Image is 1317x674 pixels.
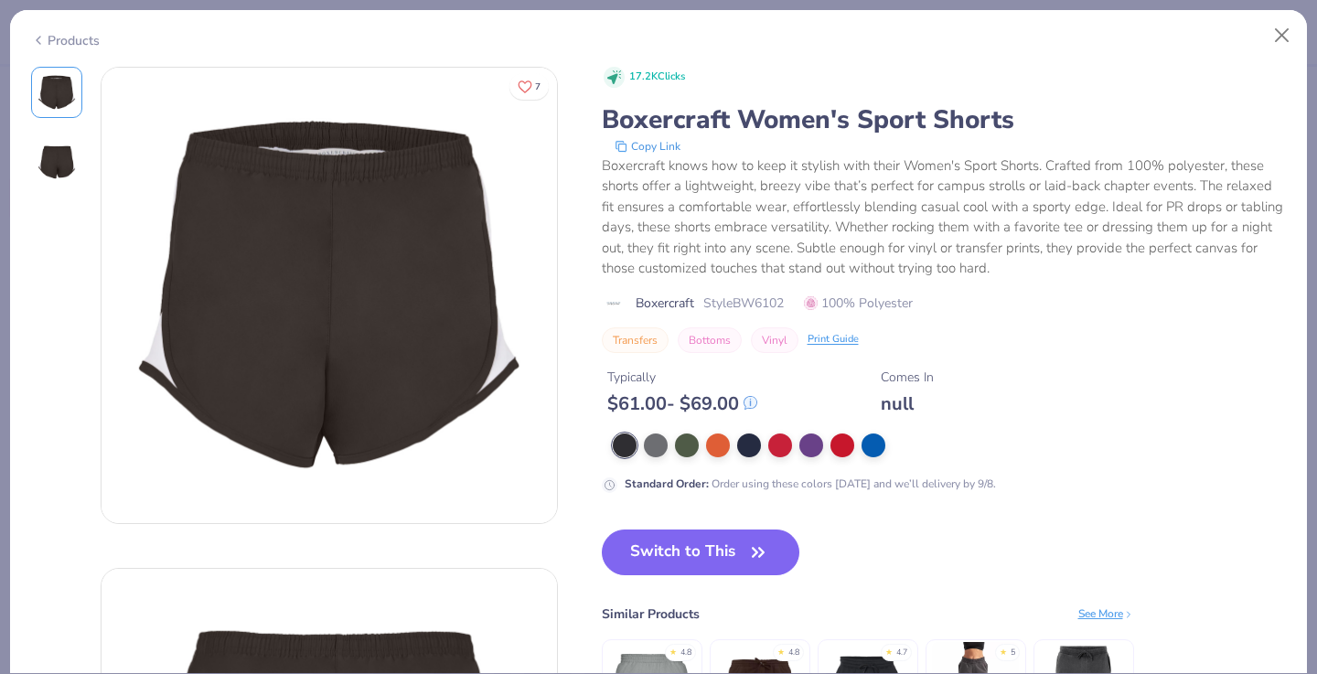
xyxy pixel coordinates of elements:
[804,294,913,313] span: 100% Polyester
[35,70,79,114] img: Front
[607,392,757,415] div: $ 61.00 - $ 69.00
[703,294,784,313] span: Style BW6102
[35,140,79,184] img: Back
[602,296,626,311] img: brand logo
[31,31,100,50] div: Products
[751,327,798,353] button: Vinyl
[509,73,549,100] button: Like
[808,332,859,348] div: Print Guide
[896,647,907,659] div: 4.7
[1011,647,1015,659] div: 5
[602,327,669,353] button: Transfers
[629,70,685,85] span: 17.2K Clicks
[609,137,686,155] button: copy to clipboard
[535,82,541,91] span: 7
[625,476,709,491] strong: Standard Order :
[1078,605,1134,622] div: See More
[602,604,700,624] div: Similar Products
[602,102,1287,137] div: Boxercraft Women's Sport Shorts
[1000,647,1007,654] div: ★
[881,368,934,387] div: Comes In
[885,647,893,654] div: ★
[602,530,800,575] button: Switch to This
[788,647,799,659] div: 4.8
[636,294,694,313] span: Boxercraft
[678,327,742,353] button: Bottoms
[102,68,557,523] img: Front
[881,392,934,415] div: null
[680,647,691,659] div: 4.8
[1265,18,1300,53] button: Close
[625,476,996,492] div: Order using these colors [DATE] and we’ll delivery by 9/8.
[607,368,757,387] div: Typically
[669,647,677,654] div: ★
[602,155,1287,279] div: Boxercraft knows how to keep it stylish with their Women's Sport Shorts. Crafted from 100% polyes...
[777,647,785,654] div: ★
